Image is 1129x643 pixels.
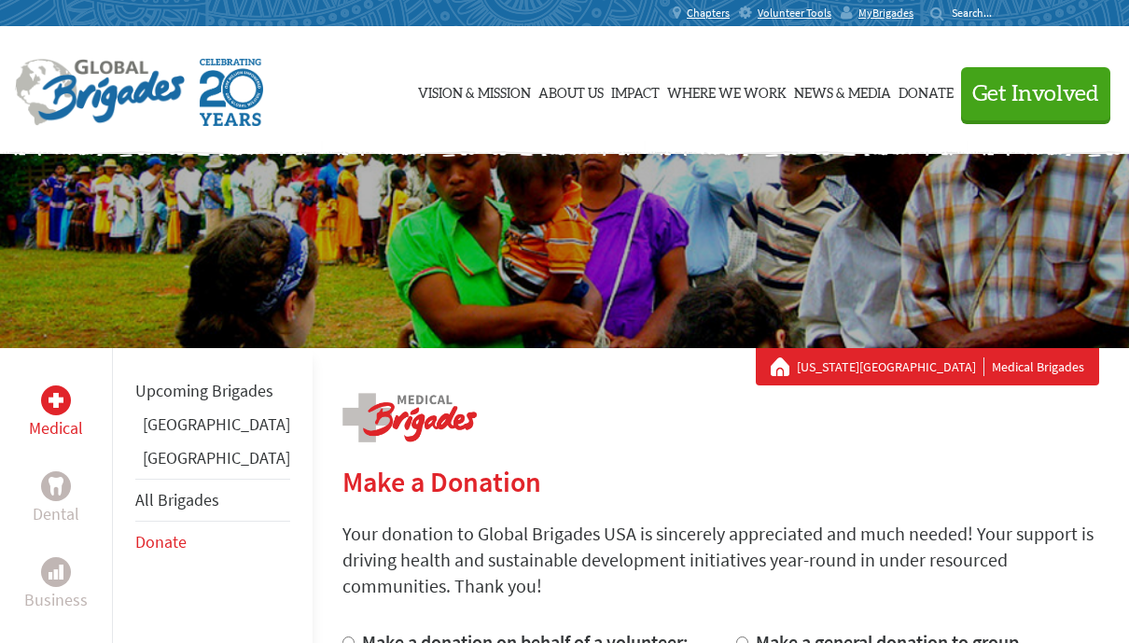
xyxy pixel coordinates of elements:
button: Get Involved [961,67,1110,120]
a: News & Media [794,44,891,137]
li: Upcoming Brigades [135,370,290,412]
div: Medical Brigades [771,357,1084,376]
p: Medical [29,415,83,441]
li: Guatemala [135,445,290,479]
p: Your donation to Global Brigades USA is sincerely appreciated and much needed! Your support is dr... [342,521,1099,599]
a: BusinessBusiness [24,557,88,613]
div: Business [41,557,71,587]
a: DentalDental [33,471,79,527]
img: logo-medical.png [342,393,477,442]
li: Ghana [135,412,290,445]
img: Business [49,565,63,580]
h2: Make a Donation [342,465,1099,498]
a: All Brigades [135,489,219,510]
img: Global Brigades Celebrating 20 Years [200,59,263,126]
a: Donate [899,44,954,137]
span: MyBrigades [858,6,913,21]
span: Chapters [687,6,730,21]
p: Dental [33,501,79,527]
a: [US_STATE][GEOGRAPHIC_DATA] [797,357,984,376]
li: Donate [135,522,290,563]
input: Search... [952,6,1005,20]
span: Get Involved [972,83,1099,105]
img: Medical [49,393,63,408]
a: Donate [135,531,187,552]
p: Business [24,587,88,613]
img: Global Brigades Logo [15,59,185,126]
a: Impact [611,44,660,137]
div: Dental [41,471,71,501]
li: All Brigades [135,479,290,522]
a: Vision & Mission [418,44,531,137]
img: Dental [49,477,63,495]
a: MedicalMedical [29,385,83,441]
a: About Us [538,44,604,137]
a: [GEOGRAPHIC_DATA] [143,447,290,468]
a: Where We Work [667,44,787,137]
span: Volunteer Tools [758,6,831,21]
a: [GEOGRAPHIC_DATA] [143,413,290,435]
a: Upcoming Brigades [135,380,273,401]
div: Medical [41,385,71,415]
